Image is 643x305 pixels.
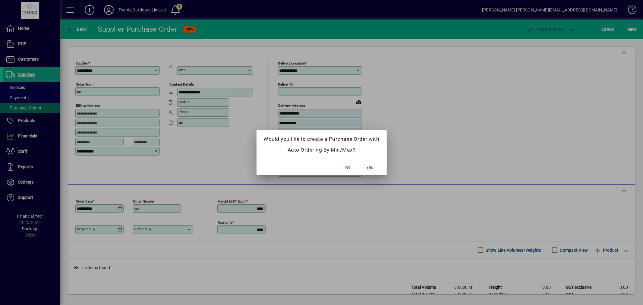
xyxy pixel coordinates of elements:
[360,162,380,173] button: Yes
[264,136,380,142] h5: Would you like to create a Purchase Order with
[339,162,358,173] button: No
[367,164,373,171] span: Yes
[345,164,351,171] span: No
[264,147,380,153] h5: Auto Ordering By Min/Max?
